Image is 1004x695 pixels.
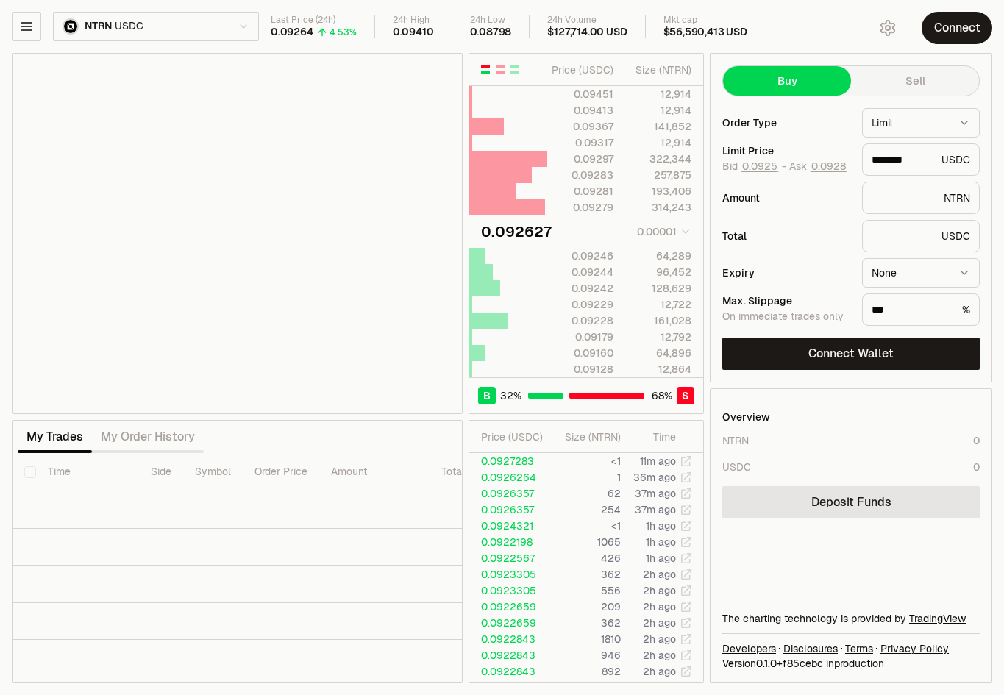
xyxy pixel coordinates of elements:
td: 1810 [549,631,622,647]
button: Show Sell Orders Only [494,64,506,76]
button: My Trades [18,422,92,452]
div: Max. Slippage [722,296,850,306]
td: 62 [549,485,622,502]
div: 0.09228 [548,313,613,328]
div: 0.09279 [548,200,613,215]
th: Side [139,453,183,491]
div: 0.09246 [548,249,613,263]
time: 2h ago [643,584,676,597]
span: Ask [789,160,847,174]
div: 0.09451 [548,87,613,101]
div: % [862,293,980,326]
div: Version 0.1.0 + in production [722,656,980,671]
td: 362 [549,566,622,582]
span: f85cebcae6d546fd4871cee61bec42ee804b8d6e [783,657,823,670]
div: $127,714.00 USD [547,26,627,39]
time: 2h ago [643,616,676,630]
td: 426 [549,550,622,566]
time: 1h ago [646,552,676,565]
a: Disclosures [783,641,838,656]
div: Amount [722,193,850,203]
div: Limit Price [722,146,850,156]
span: USDC [115,20,143,33]
div: 0.09128 [548,362,613,377]
td: 0.0922567 [469,550,549,566]
div: 4.53% [330,26,357,38]
td: <1 [549,453,622,469]
button: Limit [862,108,980,138]
div: 24h Volume [547,15,627,26]
td: 0.0926264 [469,469,549,485]
button: 0.00001 [633,223,691,240]
div: 12,864 [626,362,691,377]
td: 0.0926357 [469,485,549,502]
span: S [682,388,689,403]
div: Overview [722,410,770,424]
div: 0.09297 [548,152,613,166]
div: 0.09179 [548,329,613,344]
div: NTRN [862,182,980,214]
div: USDC [862,143,980,176]
button: Buy [723,66,851,96]
button: 0.0925 [741,160,779,172]
div: 322,344 [626,152,691,166]
time: 1h ago [646,535,676,549]
div: 0.09367 [548,119,613,134]
button: Show Buy and Sell Orders [480,64,491,76]
button: My Order History [92,422,204,452]
td: 1 [549,469,622,485]
time: 1h ago [646,519,676,532]
div: Time [633,430,676,444]
div: 64,289 [626,249,691,263]
div: 0.09244 [548,265,613,279]
td: 209 [549,599,622,615]
time: 2h ago [643,632,676,646]
th: Total [430,453,540,491]
div: 0.09229 [548,297,613,312]
time: 2h ago [643,568,676,581]
a: Terms [845,641,873,656]
div: 0.09264 [271,26,313,39]
time: 36m ago [633,471,676,484]
td: 0.0924321 [469,518,549,534]
div: 0.09283 [548,168,613,182]
div: 161,028 [626,313,691,328]
div: 24h High [393,15,434,26]
div: 128,629 [626,281,691,296]
button: Show Buy Orders Only [509,64,521,76]
td: 0.0922843 [469,631,549,647]
button: Connect Wallet [722,338,980,370]
div: 12,914 [626,87,691,101]
span: 68 % [652,388,672,403]
div: 0.09281 [548,184,613,199]
div: 314,243 [626,200,691,215]
time: 2h ago [643,600,676,613]
th: Time [36,453,139,491]
th: Order Price [243,453,319,491]
time: 2h ago [643,665,676,678]
td: 362 [549,615,622,631]
div: Total [722,231,850,241]
div: Order Type [722,118,850,128]
button: Connect [922,12,992,44]
iframe: Financial Chart [13,54,462,413]
div: 0.092627 [481,221,552,242]
div: USDC [722,460,751,474]
div: 141,852 [626,119,691,134]
div: Price ( USDC ) [548,63,613,77]
div: 0.09413 [548,103,613,118]
button: 0.0928 [810,160,847,172]
div: 0.09242 [548,281,613,296]
td: 946 [549,647,622,663]
div: Size ( NTRN ) [626,63,691,77]
div: 96,452 [626,265,691,279]
div: Expiry [722,268,850,278]
td: 0.0922659 [469,599,549,615]
div: Mkt cap [663,15,747,26]
div: Size ( NTRN ) [560,430,621,444]
a: TradingView [909,612,966,625]
div: Last Price (24h) [271,15,357,26]
td: 0.0922659 [469,615,549,631]
div: 0 [973,460,980,474]
span: B [483,388,491,403]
